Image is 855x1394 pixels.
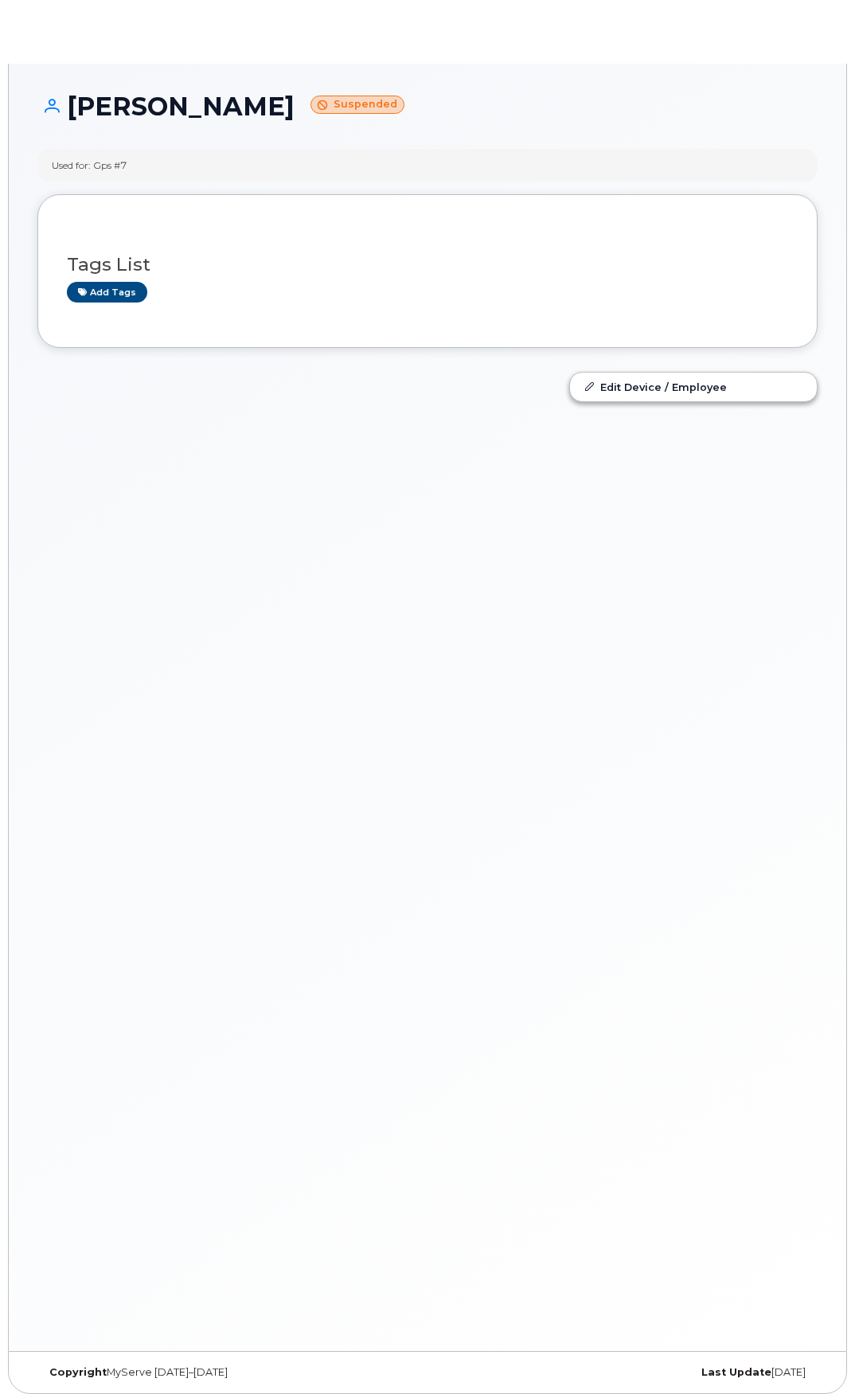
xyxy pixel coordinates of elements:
[701,1366,771,1378] strong: Last Update
[67,282,147,302] a: Add tags
[52,158,127,172] div: Used for: Gps #7
[37,1366,427,1379] div: MyServe [DATE]–[DATE]
[427,1366,818,1379] div: [DATE]
[67,255,788,275] h3: Tags List
[49,1366,107,1378] strong: Copyright
[37,92,818,120] h1: [PERSON_NAME]
[570,373,817,401] a: Edit Device / Employee
[310,96,404,114] small: Suspended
